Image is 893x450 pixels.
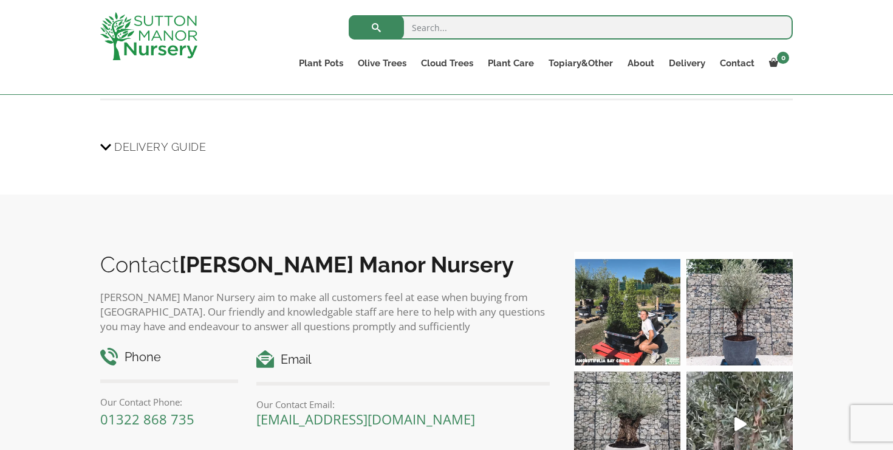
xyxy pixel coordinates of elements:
[713,55,762,72] a: Contact
[100,252,550,277] h2: Contact
[620,55,662,72] a: About
[734,417,747,431] svg: Play
[100,410,194,428] a: 01322 868 735
[414,55,481,72] a: Cloud Trees
[292,55,351,72] a: Plant Pots
[351,55,414,72] a: Olive Trees
[762,55,793,72] a: 0
[256,410,475,428] a: [EMAIL_ADDRESS][DOMAIN_NAME]
[114,136,206,158] span: Delivery Guide
[541,55,620,72] a: Topiary&Other
[777,52,789,64] span: 0
[256,397,550,412] p: Our Contact Email:
[574,259,680,365] img: Our elegant & picturesque Angustifolia Cones are an exquisite addition to your Bay Tree collectio...
[100,12,197,60] img: logo
[662,55,713,72] a: Delivery
[179,252,514,277] b: [PERSON_NAME] Manor Nursery
[100,395,238,409] p: Our Contact Phone:
[100,290,550,334] p: [PERSON_NAME] Manor Nursery aim to make all customers feel at ease when buying from [GEOGRAPHIC_D...
[686,259,793,365] img: A beautiful multi-stem Spanish Olive tree potted in our luxurious fibre clay pots 😍😍
[481,55,541,72] a: Plant Care
[349,15,793,40] input: Search...
[256,350,550,369] h4: Email
[100,348,238,367] h4: Phone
